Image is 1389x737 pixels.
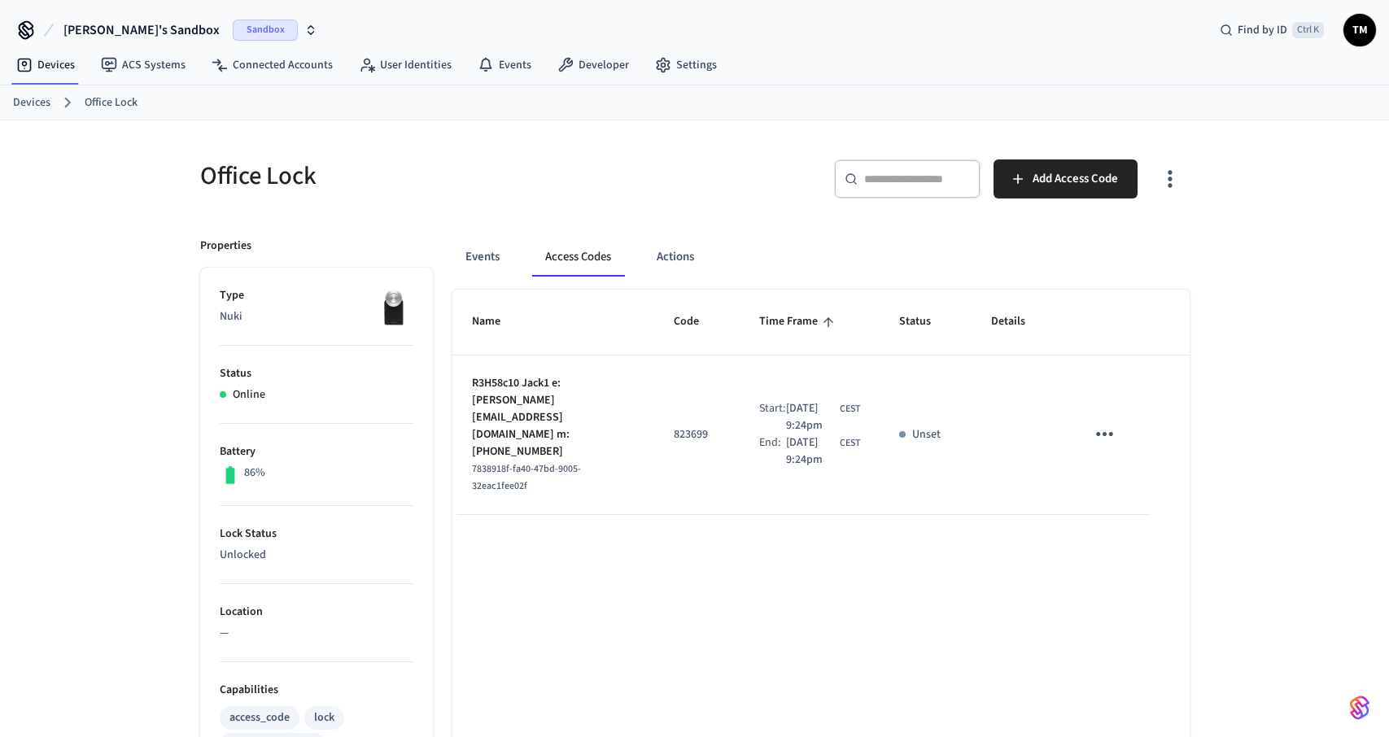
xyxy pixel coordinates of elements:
p: Lock Status [220,525,413,543]
p: Capabilities [220,682,413,699]
div: Europe/Zagreb [786,434,860,469]
a: Settings [642,50,730,80]
p: Unset [912,426,941,443]
div: End: [759,434,786,469]
span: Code [674,309,720,334]
button: TM [1343,14,1376,46]
p: Nuki [220,308,413,325]
a: Connected Accounts [199,50,346,80]
a: Devices [3,50,88,80]
span: Status [899,309,952,334]
img: Nuki Smart Lock 3.0 Pro Black, Front [373,287,413,328]
p: Properties [200,238,251,255]
span: Details [991,309,1046,334]
p: Type [220,287,413,304]
span: 7838918f-fa40-47bd-9005-32eac1fee02f [472,462,581,493]
div: Start: [759,400,786,434]
a: Events [465,50,544,80]
p: Online [233,386,265,403]
h5: Office Lock [200,159,685,193]
button: Add Access Code [994,159,1138,198]
span: TM [1345,15,1374,45]
span: [PERSON_NAME]'s Sandbox [63,20,220,40]
p: Unlocked [220,547,413,564]
span: Find by ID [1238,22,1287,38]
button: Access Codes [532,238,624,277]
span: [DATE] 9:24pm [786,400,836,434]
div: Europe/Zagreb [786,400,860,434]
span: Name [472,309,522,334]
span: Ctrl K [1292,22,1324,38]
span: CEST [840,436,860,451]
span: [DATE] 9:24pm [786,434,836,469]
span: Time Frame [759,309,839,334]
p: Battery [220,443,413,460]
div: Find by IDCtrl K [1207,15,1337,45]
div: ant example [452,238,1190,277]
div: access_code [229,709,290,726]
span: Add Access Code [1033,168,1118,190]
button: Events [452,238,513,277]
p: R3H58c10 Jack1 e: [PERSON_NAME][EMAIL_ADDRESS][DOMAIN_NAME] m: [PHONE_NUMBER] [472,375,635,460]
a: Office Lock [85,94,138,111]
p: — [220,625,413,642]
p: Location [220,604,413,621]
table: sticky table [452,290,1190,514]
span: CEST [840,402,860,416]
a: Devices [13,94,50,111]
span: Sandbox [233,20,298,41]
p: Status [220,365,413,382]
div: lock [314,709,334,726]
button: Actions [644,238,707,277]
p: 823699 [674,426,720,443]
a: ACS Systems [88,50,199,80]
a: Developer [544,50,642,80]
img: SeamLogoGradient.69752ec5.svg [1350,695,1369,721]
a: User Identities [346,50,465,80]
p: 86% [244,464,265,482]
